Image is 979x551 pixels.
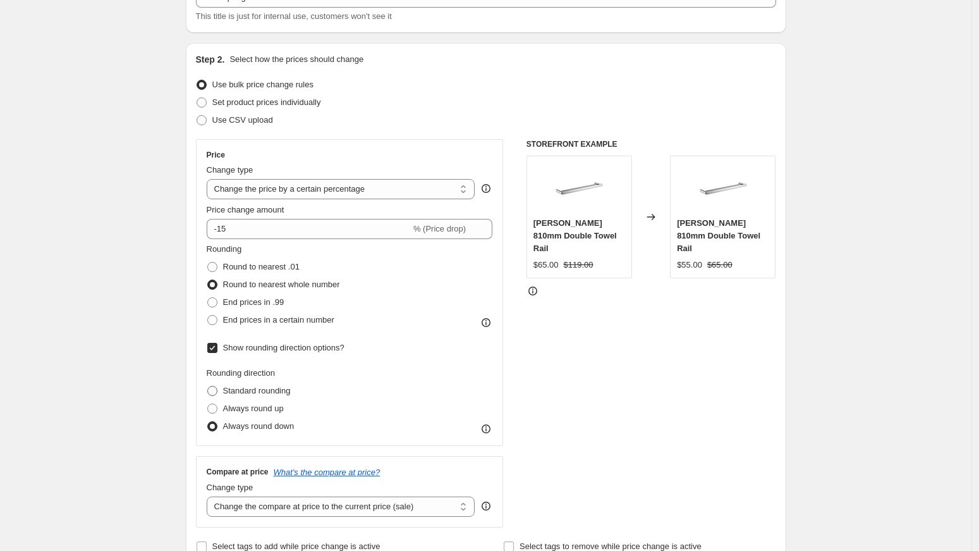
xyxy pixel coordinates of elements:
h6: STOREFRONT EXAMPLE [526,139,776,149]
span: Set product prices individually [212,97,321,107]
span: This title is just for internal use, customers won't see it [196,11,392,21]
p: Select how the prices should change [229,53,363,66]
span: Round to nearest .01 [223,262,300,271]
span: Price change amount [207,205,284,214]
span: End prices in .99 [223,297,284,307]
div: help [480,500,492,512]
span: % (Price drop) [413,224,466,233]
img: s-l1600_1_853b5264-e99c-4d79-900f-9e76905c67f1_80x.jpg [698,163,748,213]
span: Rounding [207,244,242,254]
span: Select tags to add while price change is active [212,542,380,551]
span: Rounding direction [207,368,275,378]
h3: Price [207,150,225,160]
button: What's the compare at price? [274,467,380,477]
h2: Step 2. [196,53,225,66]
span: Always round up [223,404,284,413]
span: Use bulk price change rules [212,80,313,89]
strike: $119.00 [564,259,593,271]
span: Show rounding direction options? [223,343,344,352]
span: [PERSON_NAME] 810mm Double Towel Rail [677,218,760,253]
div: $55.00 [677,259,702,271]
input: -15 [207,219,411,239]
img: s-l1600_1_853b5264-e99c-4d79-900f-9e76905c67f1_80x.jpg [554,163,604,213]
h3: Compare at price [207,467,269,477]
span: End prices in a certain number [223,315,334,325]
span: Always round down [223,421,295,431]
strike: $65.00 [707,259,733,271]
span: Use CSV upload [212,115,273,125]
span: Change type [207,165,253,175]
span: Standard rounding [223,386,291,395]
span: [PERSON_NAME] 810mm Double Towel Rail [533,218,617,253]
span: Change type [207,483,253,492]
span: Select tags to remove while price change is active [520,542,702,551]
div: $65.00 [533,259,559,271]
span: Round to nearest whole number [223,280,340,289]
div: help [480,182,492,195]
